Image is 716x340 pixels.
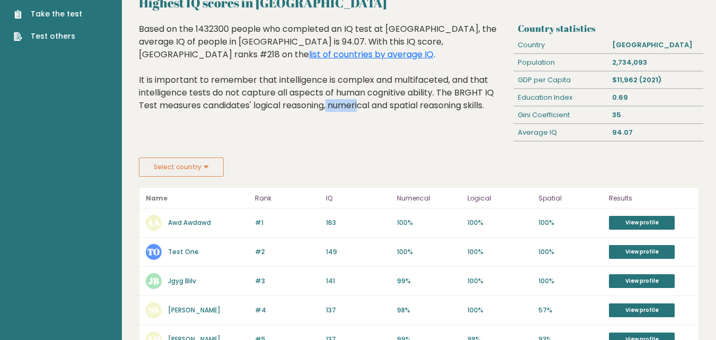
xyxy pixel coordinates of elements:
[608,72,703,89] div: $11,962 (2021)
[518,23,699,34] h3: Country statistics
[538,247,603,257] p: 100%
[326,218,391,228] p: 163
[326,306,391,315] p: 137
[608,124,703,141] div: 94.07
[609,274,675,288] a: View profile
[326,247,391,257] p: 149
[608,89,703,106] div: 0.69
[148,275,159,287] text: JB
[514,89,608,106] div: Education Index
[139,23,510,128] div: Based on the 1432300 people who completed an IQ test at [GEOGRAPHIC_DATA], the average IQ of peop...
[514,54,608,71] div: Population
[609,192,692,205] p: Results
[397,192,462,205] p: Numerical
[467,276,532,286] p: 100%
[147,216,160,229] text: AA
[14,31,82,42] a: Test others
[514,124,608,141] div: Average IQ
[255,247,320,257] p: #2
[168,276,196,285] a: Jgyg Bilv
[255,306,320,315] p: #4
[467,306,532,315] p: 100%
[168,247,199,256] a: Test One
[514,72,608,89] div: GDP per Capita
[168,306,220,315] a: [PERSON_NAME]
[514,37,608,54] div: Country
[147,246,160,258] text: TO
[139,158,224,177] button: Select country
[255,276,320,286] p: #3
[146,194,167,203] b: Name
[608,107,703,124] div: 35
[608,54,703,71] div: 2,734,093
[538,306,603,315] p: 57%
[609,216,675,230] a: View profile
[397,276,462,286] p: 99%
[397,218,462,228] p: 100%
[255,218,320,228] p: #1
[309,48,434,60] a: list of countries by average IQ
[326,192,391,205] p: IQ
[397,247,462,257] p: 100%
[467,247,532,257] p: 100%
[609,245,675,259] a: View profile
[397,306,462,315] p: 98%
[538,218,603,228] p: 100%
[467,192,532,205] p: Logical
[467,218,532,228] p: 100%
[14,8,82,20] a: Take the test
[168,218,211,227] a: Awd Awdawd
[538,192,603,205] p: Spatial
[608,37,703,54] div: [GEOGRAPHIC_DATA]
[514,107,608,124] div: Gini Coefficient
[538,276,603,286] p: 100%
[148,304,159,316] text: SS
[609,303,675,317] a: View profile
[326,276,391,286] p: 141
[255,192,320,205] p: Rank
